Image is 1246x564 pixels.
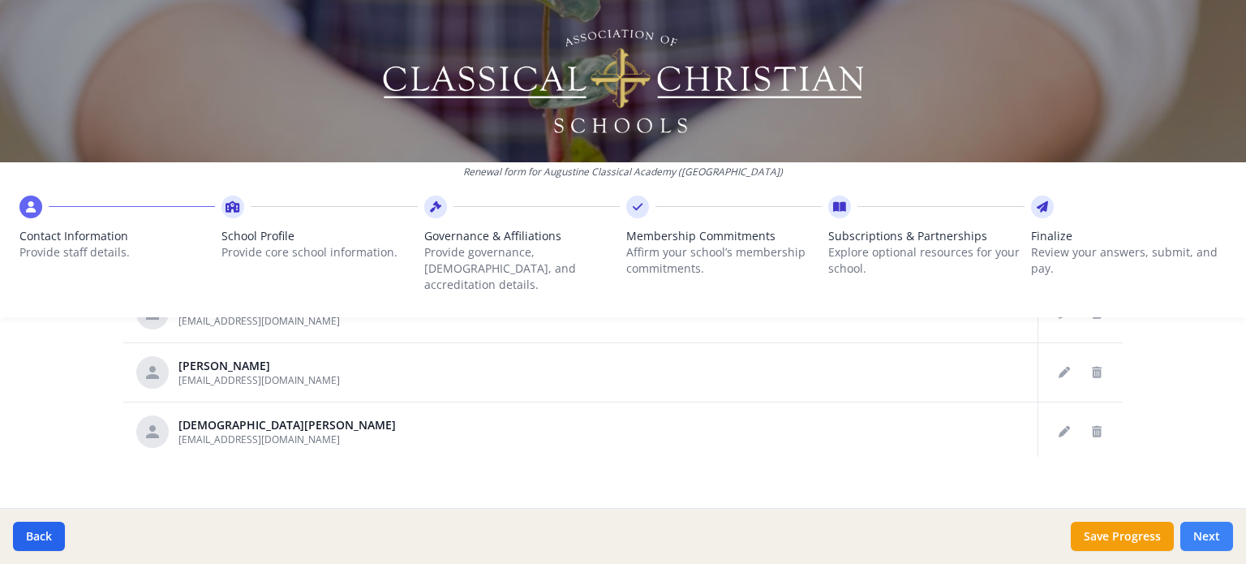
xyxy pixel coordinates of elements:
[1031,244,1227,277] p: Review your answers, submit, and pay.
[626,228,822,244] span: Membership Commitments
[1051,419,1077,445] button: Edit staff
[626,244,822,277] p: Affirm your school’s membership commitments.
[221,244,417,260] p: Provide core school information.
[424,244,620,293] p: Provide governance, [DEMOGRAPHIC_DATA], and accreditation details.
[1180,522,1233,551] button: Next
[178,417,396,433] div: [DEMOGRAPHIC_DATA][PERSON_NAME]
[19,244,215,260] p: Provide staff details.
[828,244,1024,277] p: Explore optional resources for your school.
[178,373,340,387] span: [EMAIL_ADDRESS][DOMAIN_NAME]
[1031,228,1227,244] span: Finalize
[178,358,340,374] div: [PERSON_NAME]
[1084,419,1110,445] button: Delete staff
[19,228,215,244] span: Contact Information
[424,228,620,244] span: Governance & Affiliations
[828,228,1024,244] span: Subscriptions & Partnerships
[178,433,340,446] span: [EMAIL_ADDRESS][DOMAIN_NAME]
[1084,359,1110,385] button: Delete staff
[221,228,417,244] span: School Profile
[1051,359,1077,385] button: Edit staff
[13,522,65,551] button: Back
[1071,522,1174,551] button: Save Progress
[380,24,866,138] img: Logo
